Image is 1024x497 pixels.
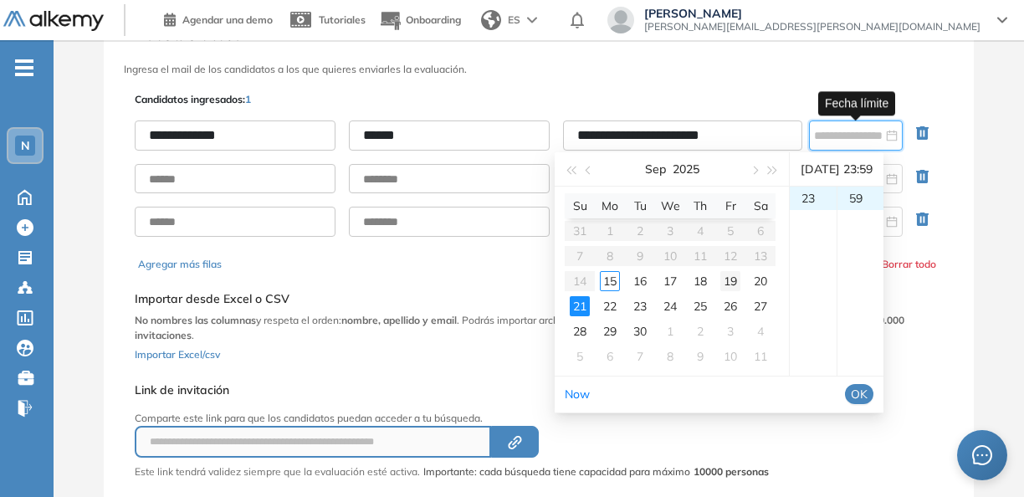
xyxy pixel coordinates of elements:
div: 18 [690,271,710,291]
a: Agendar una demo [164,8,273,28]
td: 2025-09-19 [715,269,745,294]
div: 15 [600,271,620,291]
div: 22 [600,296,620,316]
button: Borrar todo [882,257,936,272]
td: 2025-10-03 [715,319,745,344]
b: No nombres las columnas [135,314,256,326]
div: [DATE] 23:59 [796,152,877,186]
button: Onboarding [379,3,461,38]
td: 2025-09-22 [595,294,625,319]
td: 2025-10-08 [655,344,685,369]
div: 29 [600,321,620,341]
th: Sa [745,193,776,218]
b: nombre, apellido y email [341,314,457,326]
button: Sep [645,152,666,186]
div: 23 [630,296,650,316]
div: 6 [600,346,620,366]
div: 3 [720,321,740,341]
div: 20 [750,271,771,291]
h3: Ingresa el mail de los candidatos a los que quieres enviarles la evaluación. [124,64,954,75]
strong: 10000 personas [694,465,769,478]
button: OK [845,384,873,404]
td: 2025-10-05 [565,344,595,369]
td: 2025-09-15 [595,269,625,294]
p: Comparte este link para que los candidatos puedan acceder a tu búsqueda. [135,411,769,426]
div: Fecha límite [818,91,895,115]
a: Now [565,387,590,402]
div: 30 [630,321,650,341]
div: 16 [630,271,650,291]
button: Importar Excel/csv [135,343,220,363]
span: N [21,139,30,152]
td: 2025-10-01 [655,319,685,344]
td: 2025-09-25 [685,294,715,319]
p: Este link tendrá validez siempre que la evaluación esté activa. [135,464,420,479]
div: 17 [660,271,680,291]
div: 8 [660,346,680,366]
p: y respeta el orden: . Podrás importar archivos de . Cada evaluación tiene un . [135,313,943,343]
div: 26 [720,296,740,316]
td: 2025-09-21 [565,294,595,319]
div: 59 [837,187,883,210]
div: 11 [750,346,771,366]
img: arrow [527,17,537,23]
span: Tutoriales [319,13,366,26]
h5: Link de invitación [135,383,769,397]
div: 27 [750,296,771,316]
td: 2025-10-06 [595,344,625,369]
td: 2025-09-23 [625,294,655,319]
th: Su [565,193,595,218]
span: Agendar una demo [182,13,273,26]
button: Agregar más filas [138,257,222,272]
td: 2025-09-24 [655,294,685,319]
span: OK [851,385,868,403]
h5: Importar desde Excel o CSV [135,292,943,306]
div: 2 [690,321,710,341]
th: Th [685,193,715,218]
span: Importar Excel/csv [135,348,220,361]
td: 2025-09-26 [715,294,745,319]
td: 2025-09-16 [625,269,655,294]
td: 2025-09-30 [625,319,655,344]
div: 21 [570,296,590,316]
td: 2025-10-11 [745,344,776,369]
th: Mo [595,193,625,218]
button: 2025 [673,152,699,186]
td: 2025-09-28 [565,319,595,344]
td: 2025-10-07 [625,344,655,369]
img: world [481,10,501,30]
i: - [15,66,33,69]
div: 23 [790,187,837,210]
div: 4 [750,321,771,341]
span: Onboarding [406,13,461,26]
td: 2025-10-09 [685,344,715,369]
div: 1 [660,321,680,341]
img: Logo [3,11,104,32]
td: 2025-09-29 [595,319,625,344]
span: ES [508,13,520,28]
div: 10 [720,346,740,366]
p: Candidatos ingresados: [135,92,251,107]
span: message [972,445,993,466]
td: 2025-09-27 [745,294,776,319]
b: límite de 10.000 invitaciones [135,314,904,341]
div: 9 [690,346,710,366]
span: Importante: cada búsqueda tiene capacidad para máximo [423,464,769,479]
div: 7 [630,346,650,366]
th: Tu [625,193,655,218]
span: [PERSON_NAME][EMAIL_ADDRESS][PERSON_NAME][DOMAIN_NAME] [644,20,980,33]
th: Fr [715,193,745,218]
span: [PERSON_NAME] [644,7,980,20]
td: 2025-10-04 [745,319,776,344]
h3: Envío de tu evaluación [124,29,954,44]
td: 2025-09-17 [655,269,685,294]
div: 19 [720,271,740,291]
div: 28 [570,321,590,341]
div: 25 [690,296,710,316]
td: 2025-10-10 [715,344,745,369]
th: We [655,193,685,218]
div: 24 [660,296,680,316]
td: 2025-09-18 [685,269,715,294]
td: 2025-09-20 [745,269,776,294]
td: 2025-10-02 [685,319,715,344]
